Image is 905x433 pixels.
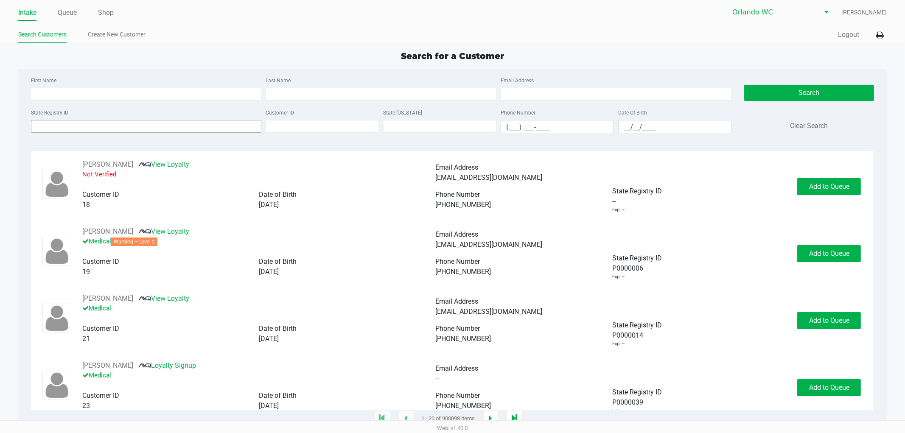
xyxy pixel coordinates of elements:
span: State Registry ID [612,254,662,262]
span: [PHONE_NUMBER] [436,268,491,276]
span: State Registry ID [612,321,662,329]
label: First Name [31,77,56,84]
span: Date of Birth [259,190,297,198]
span: State Registry ID [612,187,662,195]
label: Email Address [501,77,534,84]
span: [EMAIL_ADDRESS][DOMAIN_NAME] [436,173,543,182]
button: See customer info [82,293,133,304]
span: P0000006 [612,263,643,274]
span: Date of Birth [259,257,297,265]
button: Clear Search [790,121,828,131]
span: 19 [82,268,90,276]
label: Last Name [266,77,291,84]
span: Email Address [436,297,479,305]
span: P0000039 [612,397,643,408]
span: Customer ID [82,257,119,265]
span: Email Address [436,163,479,171]
input: Format: (999) 999-9999 [501,120,614,134]
span: 1 - 20 of 900098 items [422,414,475,423]
a: Search Customers [18,29,67,40]
span: [PHONE_NUMBER] [436,402,491,410]
a: Queue [58,7,77,19]
app-submit-button: Move to last page [507,410,523,427]
app-submit-button: Move to first page [374,410,390,427]
div: Exp: -- [612,207,625,214]
span: Add to Queue [809,316,849,324]
span: [DATE] [259,402,279,410]
span: Phone Number [436,324,480,332]
kendo-maskedtextbox: Format: (999) 999-9999 [501,120,614,134]
app-submit-button: Previous [399,410,413,427]
span: Phone Number [436,391,480,399]
input: Format: MM/DD/YYYY [619,120,731,134]
label: Customer ID [266,109,294,117]
label: State Registry ID [31,109,68,117]
span: -- [436,374,439,383]
a: Create New Customer [88,29,146,40]
a: View Loyalty [138,294,189,302]
div: Exp: -- [612,341,625,348]
span: Orlando WC [732,7,815,17]
span: Email Address [436,230,479,238]
span: [DATE] [259,268,279,276]
a: View Loyalty [138,160,189,168]
label: Phone Number [501,109,535,117]
span: [EMAIL_ADDRESS][DOMAIN_NAME] [436,240,543,249]
span: [DATE] [259,335,279,343]
span: -- [612,196,616,207]
span: 18 [82,201,90,209]
p: Not Verified [82,170,436,179]
p: Medical [82,371,436,380]
button: Search [744,85,874,101]
p: Medical [82,304,436,313]
button: See customer info [82,159,133,170]
span: [EMAIL_ADDRESS][DOMAIN_NAME] [436,307,543,316]
span: [PHONE_NUMBER] [436,335,491,343]
span: 21 [82,335,90,343]
span: Web: v1.40.0 [437,425,468,431]
button: Add to Queue [797,379,861,396]
button: See customer info [82,360,133,371]
div: Exp: -- [612,274,625,281]
app-submit-button: Next [484,410,498,427]
a: Shop [98,7,114,19]
a: View Loyalty [138,227,189,235]
span: 23 [82,402,90,410]
span: [PERSON_NAME] [841,8,887,17]
span: [PHONE_NUMBER] [436,201,491,209]
span: Email Address [436,364,479,372]
button: Add to Queue [797,245,861,262]
button: Logout [838,30,859,40]
span: Customer ID [82,391,119,399]
button: Add to Queue [797,178,861,195]
span: P0000014 [612,330,643,341]
label: State [US_STATE] [383,109,422,117]
label: Date Of Birth [618,109,647,117]
span: Phone Number [436,190,480,198]
button: Add to Queue [797,312,861,329]
span: Add to Queue [809,182,849,190]
span: Add to Queue [809,383,849,391]
span: Customer ID [82,324,119,332]
a: Intake [18,7,36,19]
span: Warning – Level 2 [111,237,157,246]
div: Exp: -- [612,408,625,415]
a: Loyalty Signup [138,361,196,369]
span: Date of Birth [259,324,297,332]
button: See customer info [82,226,133,237]
span: Phone Number [436,257,480,265]
button: Select [820,5,832,20]
span: Date of Birth [259,391,297,399]
span: Search for a Customer [401,51,504,61]
p: Medical [82,237,436,246]
span: Add to Queue [809,249,849,257]
span: State Registry ID [612,388,662,396]
span: [DATE] [259,201,279,209]
span: Customer ID [82,190,119,198]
